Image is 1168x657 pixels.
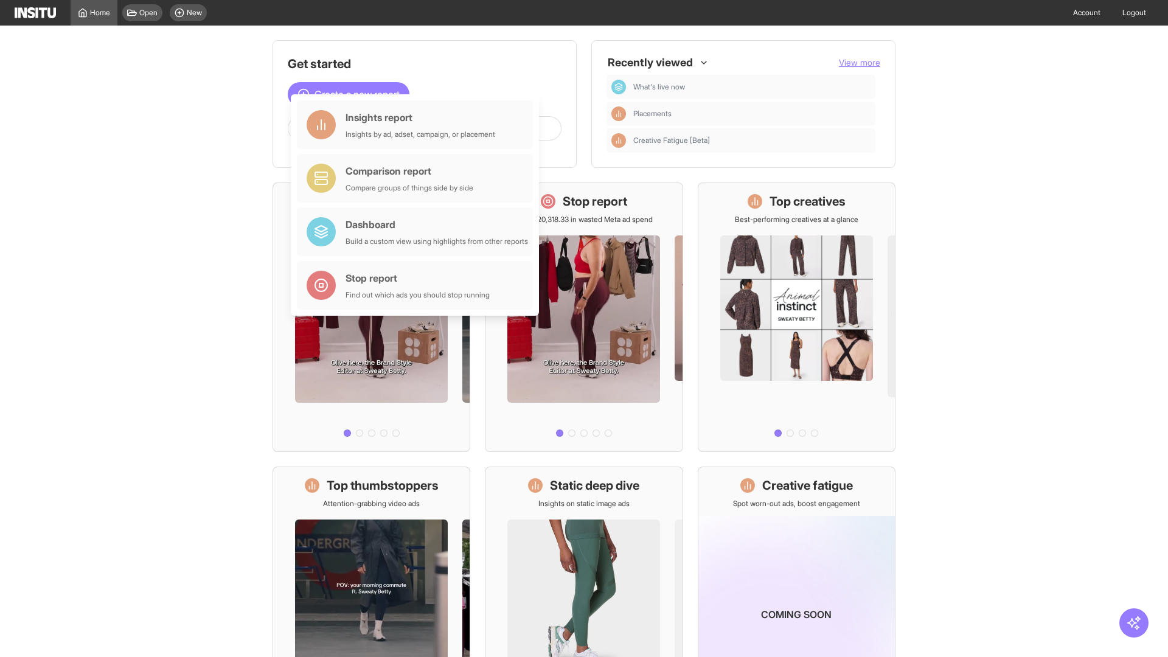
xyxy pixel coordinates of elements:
p: Best-performing creatives at a glance [735,215,858,224]
p: Attention-grabbing video ads [323,499,420,509]
span: New [187,8,202,18]
img: Logo [15,7,56,18]
h1: Stop report [563,193,627,210]
div: Dashboard [346,217,528,232]
button: Create a new report [288,82,409,106]
h1: Static deep dive [550,477,639,494]
a: What's live nowSee all active ads instantly [273,182,470,452]
span: Create a new report [315,87,400,102]
span: Open [139,8,158,18]
span: What's live now [633,82,871,92]
div: Comparison report [346,164,473,178]
h1: Top creatives [770,193,846,210]
h1: Get started [288,55,561,72]
a: Top creativesBest-performing creatives at a glance [698,182,895,452]
div: Compare groups of things side by side [346,183,473,193]
button: View more [839,57,880,69]
span: What's live now [633,82,685,92]
div: Insights report [346,110,495,125]
div: Find out which ads you should stop running [346,290,490,300]
div: Insights [611,133,626,148]
span: Placements [633,109,871,119]
p: Insights on static image ads [538,499,630,509]
span: Placements [633,109,672,119]
h1: Top thumbstoppers [327,477,439,494]
p: Save £20,318.33 in wasted Meta ad spend [515,215,653,224]
div: Stop report [346,271,490,285]
a: Stop reportSave £20,318.33 in wasted Meta ad spend [485,182,683,452]
span: Creative Fatigue [Beta] [633,136,710,145]
div: Build a custom view using highlights from other reports [346,237,528,246]
div: Dashboard [611,80,626,94]
div: Insights by ad, adset, campaign, or placement [346,130,495,139]
span: Home [90,8,110,18]
span: Creative Fatigue [Beta] [633,136,871,145]
div: Insights [611,106,626,121]
span: View more [839,57,880,68]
